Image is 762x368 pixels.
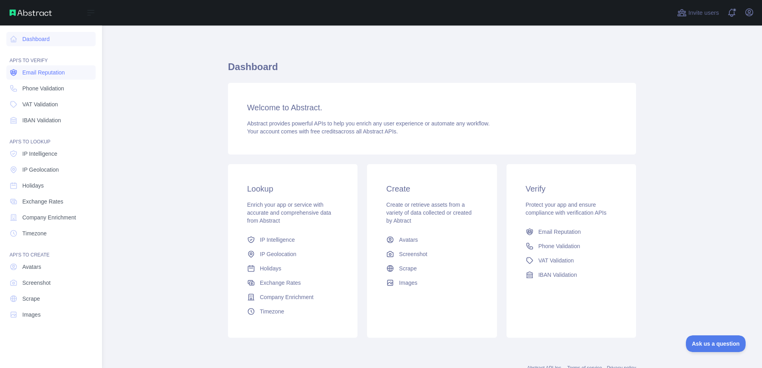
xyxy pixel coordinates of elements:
div: API'S TO CREATE [6,242,96,258]
span: free credits [310,128,338,135]
a: IP Geolocation [244,247,342,261]
span: Scrape [399,264,416,272]
span: VAT Validation [538,256,574,264]
a: Email Reputation [6,65,96,80]
a: VAT Validation [6,97,96,112]
h3: Verify [526,183,617,194]
h3: Welcome to Abstract. [247,102,617,113]
a: Timezone [244,304,342,319]
span: Protect your app and ensure compliance with verification APIs [526,202,607,216]
span: IP Intelligence [22,150,57,158]
img: Abstract API [10,10,52,16]
a: Holidays [6,178,96,193]
span: VAT Validation [22,100,58,108]
h3: Create [386,183,477,194]
span: Create or retrieve assets from a variety of data collected or created by Abtract [386,202,471,224]
span: IBAN Validation [22,116,61,124]
a: VAT Validation [522,253,620,268]
span: Scrape [22,295,40,303]
span: Avatars [22,263,41,271]
a: Company Enrichment [244,290,342,304]
span: Email Reputation [538,228,581,236]
a: IBAN Validation [522,268,620,282]
a: Email Reputation [522,225,620,239]
span: Screenshot [22,279,51,287]
span: Email Reputation [22,69,65,76]
span: Exchange Rates [22,198,63,206]
span: Images [22,311,41,319]
span: Screenshot [399,250,427,258]
span: Timezone [22,229,47,237]
a: Phone Validation [6,81,96,96]
a: Avatars [6,260,96,274]
a: Dashboard [6,32,96,46]
h3: Lookup [247,183,338,194]
span: Avatars [399,236,418,244]
h1: Dashboard [228,61,636,80]
a: Avatars [383,233,481,247]
a: Timezone [6,226,96,241]
a: Holidays [244,261,342,276]
span: Holidays [22,182,44,190]
a: Exchange Rates [6,194,96,209]
a: Scrape [6,292,96,306]
span: Enrich your app or service with accurate and comprehensive data from Abstract [247,202,331,224]
span: IBAN Validation [538,271,577,279]
span: Invite users [688,8,719,18]
a: IP Intelligence [6,147,96,161]
span: IP Geolocation [260,250,297,258]
span: Phone Validation [538,242,580,250]
span: Exchange Rates [260,279,301,287]
a: IBAN Validation [6,113,96,127]
a: Screenshot [383,247,481,261]
a: Images [383,276,481,290]
iframe: Toggle Customer Support [686,335,746,352]
span: Company Enrichment [22,213,76,221]
span: IP Geolocation [22,166,59,174]
a: Company Enrichment [6,210,96,225]
div: API'S TO VERIFY [6,48,96,64]
span: Company Enrichment [260,293,314,301]
a: Exchange Rates [244,276,342,290]
button: Invite users [676,6,721,19]
span: IP Intelligence [260,236,295,244]
span: Timezone [260,307,284,315]
span: Images [399,279,417,287]
a: Phone Validation [522,239,620,253]
a: Screenshot [6,276,96,290]
div: API'S TO LOOKUP [6,129,96,145]
span: Phone Validation [22,84,64,92]
span: Abstract provides powerful APIs to help you enrich any user experience or automate any workflow. [247,120,490,127]
a: IP Geolocation [6,162,96,177]
span: Your account comes with across all Abstract APIs. [247,128,398,135]
span: Holidays [260,264,281,272]
a: Images [6,307,96,322]
a: Scrape [383,261,481,276]
a: IP Intelligence [244,233,342,247]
